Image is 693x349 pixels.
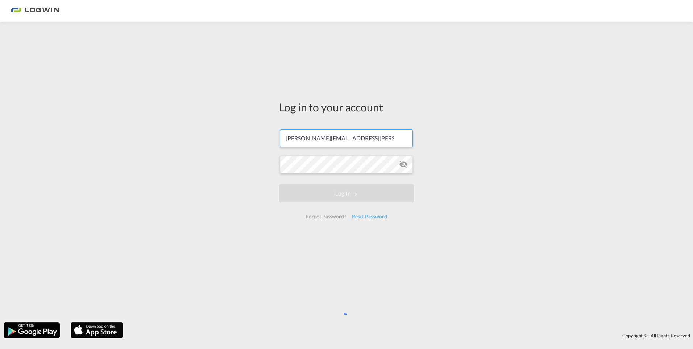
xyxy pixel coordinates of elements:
[349,210,390,223] div: Reset Password
[303,210,349,223] div: Forgot Password?
[279,184,414,202] button: LOGIN
[11,3,60,19] img: bc73a0e0d8c111efacd525e4c8ad7d32.png
[70,321,124,339] img: apple.png
[279,99,414,115] div: Log in to your account
[399,160,408,169] md-icon: icon-eye-off
[3,321,61,339] img: google.png
[126,329,693,342] div: Copyright © . All Rights Reserved
[280,129,413,147] input: Enter email/phone number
